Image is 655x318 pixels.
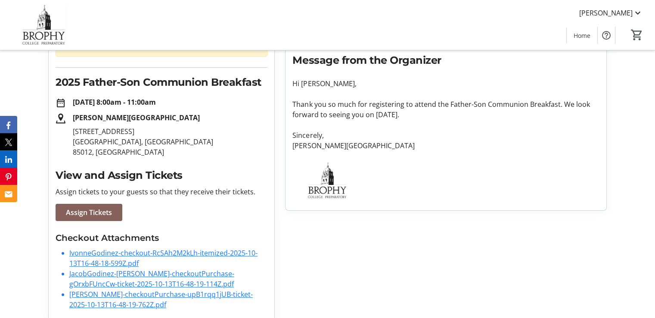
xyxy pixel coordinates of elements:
[56,231,267,244] h3: Checkout Attachments
[292,78,599,89] p: Hi [PERSON_NAME],
[66,207,112,218] span: Assign Tickets
[5,3,82,47] img: Brophy College Preparatory 's Logo
[292,161,361,200] img: Brophy College Preparatory logo
[629,27,645,43] button: Cart
[69,290,253,309] a: [PERSON_NAME]-checkoutPurchase-upB1rqq1jUB-ticket-2025-10-13T16-48-19-762Z.pdf
[579,8,633,18] span: [PERSON_NAME]
[69,248,258,268] a: IvonneGodinez-checkout-RcSAh2M2kLh-itemized-2025-10-13T16-48-18-599Z.pdf
[56,98,66,108] mat-icon: date_range
[56,75,267,90] h2: 2025 Father-Son Communion Breakfast
[292,140,599,151] p: [PERSON_NAME][GEOGRAPHIC_DATA]
[292,100,590,119] span: Thank you so much for registering to attend the Father-Son Communion Breakfast. We look forward t...
[572,6,650,20] button: [PERSON_NAME]
[598,27,615,44] button: Help
[73,97,156,107] strong: [DATE] 8:00am - 11:00am
[56,204,122,221] a: Assign Tickets
[73,126,267,157] p: [STREET_ADDRESS] [GEOGRAPHIC_DATA], [GEOGRAPHIC_DATA] 85012, [GEOGRAPHIC_DATA]
[56,168,267,183] h2: View and Assign Tickets
[73,113,200,122] strong: [PERSON_NAME][GEOGRAPHIC_DATA]
[567,28,597,44] a: Home
[574,31,590,40] span: Home
[292,53,599,68] h2: Message from the Organizer
[56,187,267,197] p: Assign tickets to your guests so that they receive their tickets.
[292,130,599,140] p: Sincerely,
[69,269,234,289] a: JacobGodinez-[PERSON_NAME]-checkoutPurchase-gOrxbFUncCw-ticket-2025-10-13T16-48-19-114Z.pdf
